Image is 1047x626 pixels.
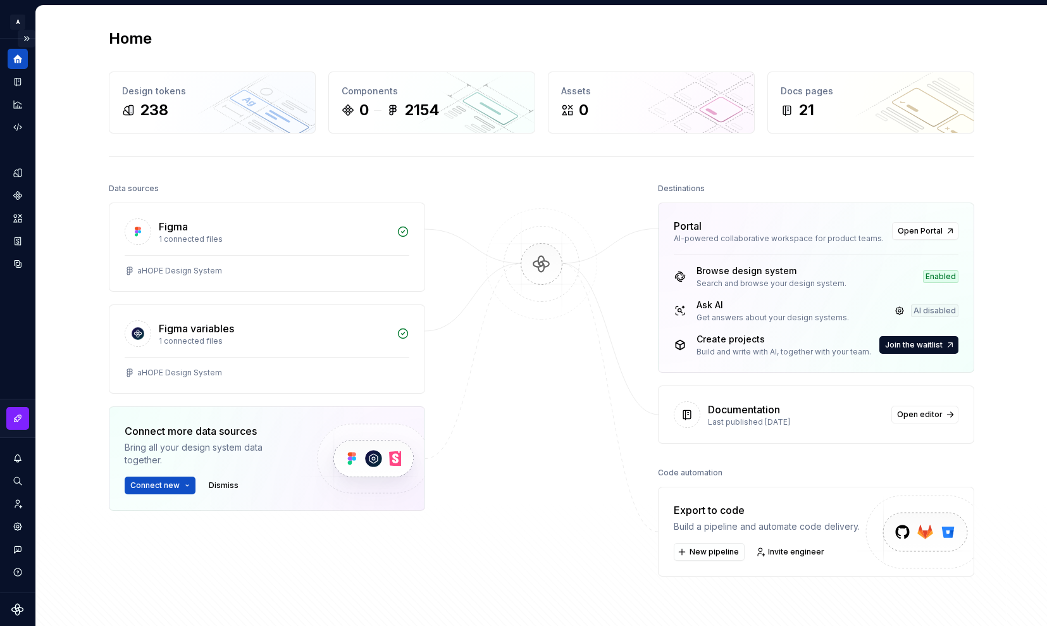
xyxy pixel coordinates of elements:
a: Open Portal [892,222,958,240]
div: Build and write with AI, together with your team. [697,347,871,357]
a: Components [8,185,28,206]
div: Portal [674,218,702,234]
button: Expand sidebar [18,30,35,47]
div: Export to code [674,503,860,518]
span: Dismiss [209,480,239,491]
span: New pipeline [690,547,739,557]
a: Design tokens238 [109,72,316,134]
div: AI disabled [911,304,958,317]
div: Data sources [109,180,159,197]
div: aHOPE Design System [137,266,222,276]
span: Invite engineer [768,547,824,557]
div: Design tokens [122,85,302,97]
button: Notifications [8,448,28,468]
a: Figma1 connected filesaHOPE Design System [109,203,425,292]
a: Invite team [8,494,28,514]
a: Assets [8,208,28,228]
div: Destinations [658,180,705,197]
div: Connect more data sources [125,423,295,439]
div: AI-powered collaborative workspace for product teams. [674,234,884,244]
a: Home [8,49,28,69]
div: 238 [140,100,168,120]
button: Dismiss [203,477,244,494]
button: Search ⌘K [8,471,28,491]
div: Docs pages [781,85,961,97]
a: Analytics [8,94,28,115]
span: Open editor [897,410,943,420]
div: aHOPE Design System [137,368,222,378]
div: A [10,15,25,30]
div: Browse design system [697,265,846,277]
button: A [3,8,33,35]
div: 21 [798,100,814,120]
div: Create projects [697,333,871,346]
div: Components [342,85,522,97]
button: New pipeline [674,543,745,561]
div: Enabled [923,270,958,283]
div: Code automation [658,464,722,482]
h2: Home [109,28,152,49]
div: Bring all your design system data together. [125,441,295,466]
div: Figma [159,219,188,234]
a: Storybook stories [8,231,28,251]
a: Code automation [8,117,28,137]
button: Join the waitlist [879,336,958,354]
a: Settings [8,516,28,537]
a: Assets0 [548,72,755,134]
div: 0 [579,100,588,120]
div: 2154 [404,100,440,120]
a: Data sources [8,254,28,274]
div: 1 connected files [159,234,389,244]
button: Contact support [8,539,28,560]
div: Last published [DATE] [708,417,884,427]
div: Build a pipeline and automate code delivery. [674,520,860,533]
span: Connect new [130,480,180,491]
div: Assets [561,85,741,97]
div: 0 [359,100,369,120]
div: Ask AI [697,299,849,311]
button: Connect new [125,477,195,494]
svg: Supernova Logo [11,603,24,616]
a: Docs pages21 [767,72,974,134]
div: Search and browse your design system. [697,279,846,289]
a: Figma variables1 connected filesaHOPE Design System [109,304,425,394]
div: Documentation [708,402,780,417]
span: Join the waitlist [885,340,943,350]
a: Open editor [891,406,958,423]
span: Open Portal [898,226,943,236]
a: Invite engineer [752,543,830,561]
div: Figma variables [159,321,234,336]
a: Design tokens [8,163,28,183]
a: Components02154 [328,72,535,134]
a: Documentation [8,72,28,92]
div: 1 connected files [159,336,389,346]
div: Get answers about your design systems. [697,313,849,323]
